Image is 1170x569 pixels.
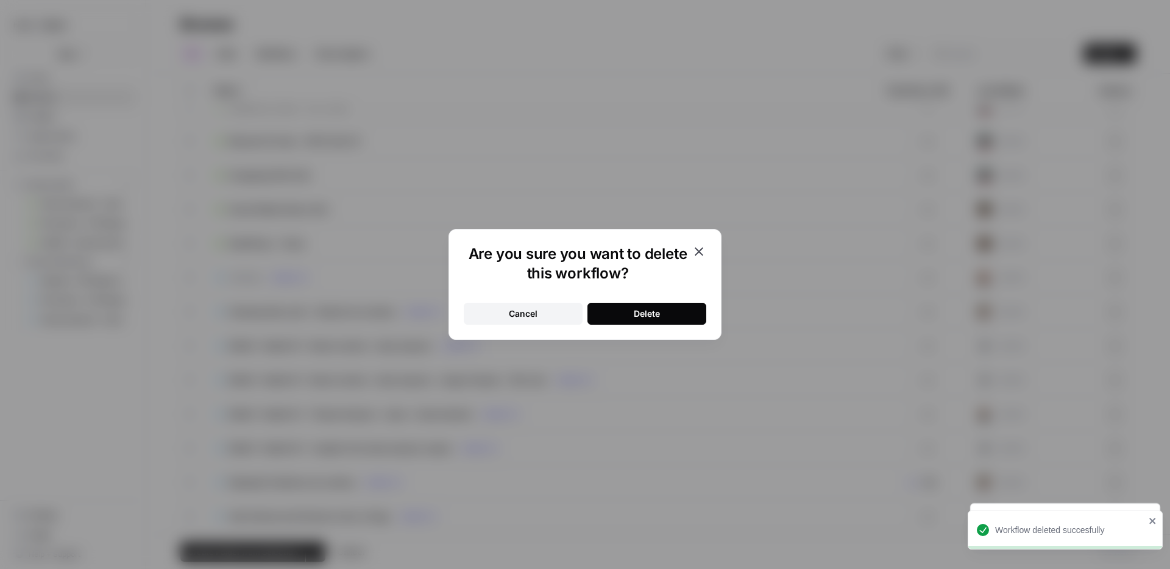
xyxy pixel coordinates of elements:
div: Workflow deleted succesfully [995,524,1145,536]
button: Cancel [464,303,583,325]
h1: Are you sure you want to delete this workflow? [464,244,692,283]
button: close [1149,516,1157,526]
button: Delete [587,303,706,325]
div: Delete [634,308,660,320]
div: Cancel [509,308,537,320]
